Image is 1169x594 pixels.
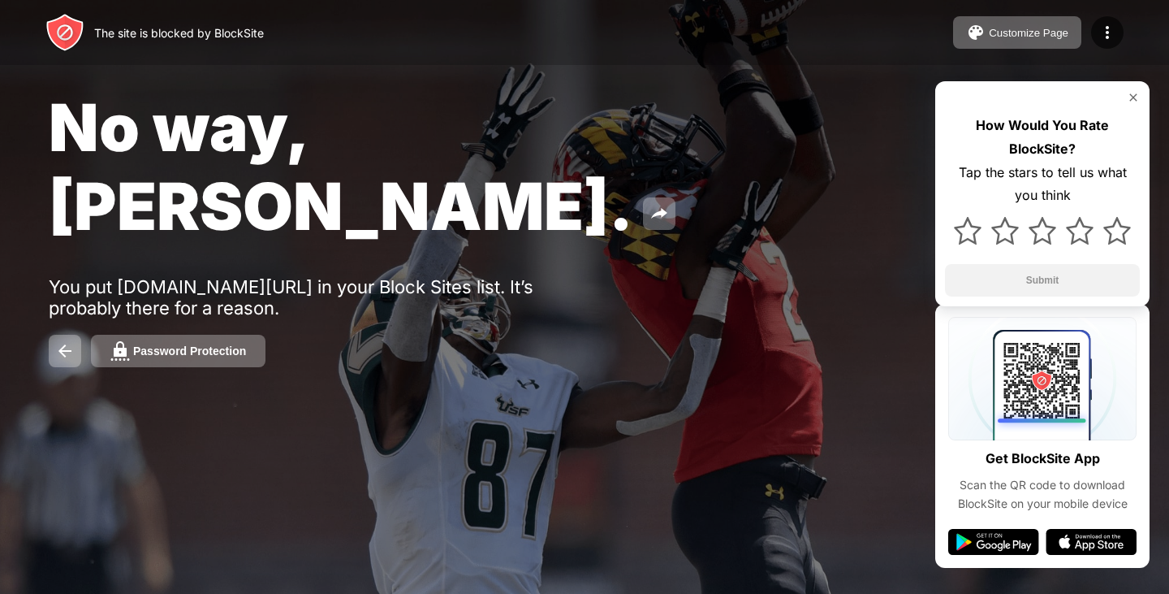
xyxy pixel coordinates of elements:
button: Submit [945,264,1140,297]
img: header-logo.svg [45,13,84,52]
div: Customize Page [989,27,1068,39]
img: back.svg [55,341,75,361]
img: share.svg [649,204,669,223]
img: rate-us-close.svg [1127,91,1140,104]
div: Scan the QR code to download BlockSite on your mobile device [948,476,1137,513]
span: No way, [PERSON_NAME]. [49,88,633,245]
img: pallet.svg [966,23,986,42]
div: You put [DOMAIN_NAME][URL] in your Block Sites list. It’s probably there for a reason. [49,276,550,319]
img: star.svg [954,217,981,245]
img: password.svg [110,341,130,361]
img: menu-icon.svg [1098,23,1117,42]
div: Get BlockSite App [986,447,1100,470]
div: Tap the stars to tell us what you think [945,161,1140,208]
button: Password Protection [91,335,265,367]
div: How Would You Rate BlockSite? [945,114,1140,161]
img: star.svg [1103,217,1131,245]
img: star.svg [1066,217,1094,245]
div: The site is blocked by BlockSite [94,26,264,40]
button: Customize Page [953,16,1081,49]
img: star.svg [1029,217,1056,245]
div: Password Protection [133,345,246,358]
img: google-play.svg [948,529,1039,555]
img: star.svg [991,217,1019,245]
img: app-store.svg [1046,529,1137,555]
